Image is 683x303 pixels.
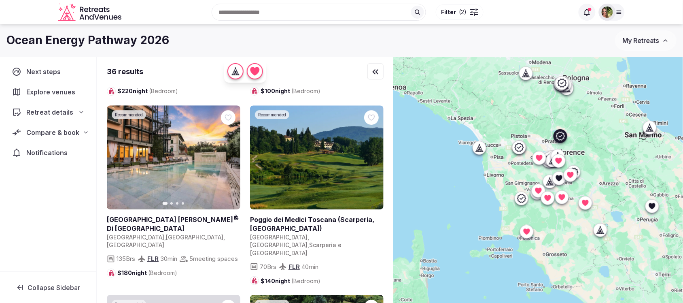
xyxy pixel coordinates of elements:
a: View Grand Hotel Croce Di Malta [107,105,240,209]
span: Collapse Sidebar [28,284,80,292]
span: [GEOGRAPHIC_DATA] [107,241,164,248]
span: , [164,234,166,241]
span: Scarperia e [GEOGRAPHIC_DATA] [250,241,341,256]
button: Go to slide 1 [163,202,168,205]
div: 36 results [107,66,143,77]
span: 30 min [160,254,177,263]
span: ( 2 ) [459,8,467,16]
span: [GEOGRAPHIC_DATA] [250,234,308,241]
span: , [308,234,309,241]
span: Retreat details [26,107,73,117]
span: Notifications [26,148,71,158]
span: (Bedroom) [291,87,320,94]
span: $100 night [261,87,320,95]
span: Explore venues [26,87,78,97]
span: 40 min [301,262,318,271]
span: , [308,241,309,248]
a: Notifications [6,144,90,161]
span: $140 night [261,277,320,285]
a: View venue [250,215,384,233]
span: [GEOGRAPHIC_DATA] [250,241,308,248]
span: [GEOGRAPHIC_DATA] [107,234,164,241]
button: Go to slide 3 [176,202,178,205]
img: Shay Tippie [602,6,613,18]
span: My Retreats [623,36,659,45]
span: Filter [441,8,456,16]
a: Visit the homepage [58,3,123,21]
span: (Bedroom) [291,277,320,284]
span: $220 night [117,87,178,95]
h2: Poggio dei Medici Toscana (Scarperia, [GEOGRAPHIC_DATA]) [250,215,384,233]
button: Go to slide 4 [182,202,184,205]
span: Compare & book [26,128,79,137]
a: FLR [147,255,159,262]
span: Recommended [115,112,143,117]
h2: [GEOGRAPHIC_DATA] [PERSON_NAME] Di [GEOGRAPHIC_DATA] [107,215,233,233]
span: 135 Brs [117,254,135,263]
span: [GEOGRAPHIC_DATA] [166,234,223,241]
span: $180 night [117,269,177,277]
button: Collapse Sidebar [6,279,90,297]
span: 5 meeting spaces [189,254,238,263]
span: Recommended [258,112,286,117]
a: View venue [107,215,233,233]
div: Recommended [255,110,289,119]
a: FLR [288,263,300,271]
svg: Retreats and Venues company logo [58,3,123,21]
a: Explore venues [6,83,90,100]
a: View Poggio dei Medici Toscana (Scarperia, Mugello) [250,105,384,209]
span: Next steps [26,67,64,77]
h1: Ocean Energy Pathway 2026 [6,32,169,48]
span: 70 Brs [260,262,276,271]
span: (Bedroom) [149,87,178,94]
button: Go to slide 2 [170,202,173,205]
span: (Bedroom) [148,269,177,276]
div: Recommended [112,110,146,119]
span: , [223,234,225,241]
button: Filter(2) [436,4,484,20]
button: My Retreats [615,30,677,51]
a: Next steps [6,63,90,80]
